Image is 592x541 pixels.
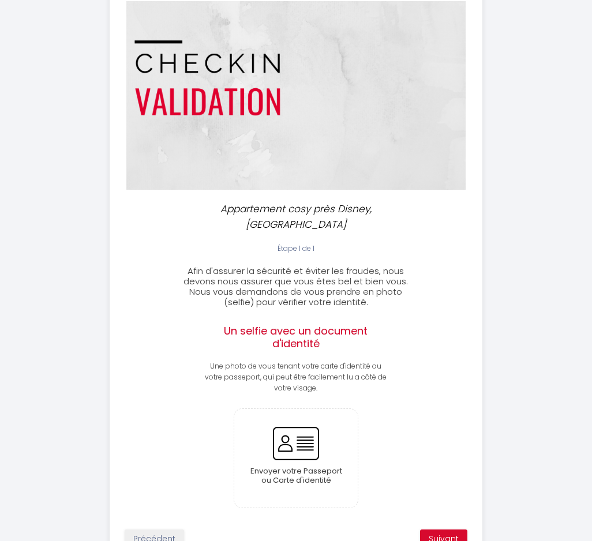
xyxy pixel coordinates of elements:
[179,201,413,232] p: Appartement cosy près Disney, [GEOGRAPHIC_DATA]
[203,361,389,394] p: Une photo de vous tenant votre carte d'identité ou votre passeport, qui peut être facilement lu a...
[278,243,314,253] span: Étape 1 de 1
[183,265,408,308] span: Afin d'assurer la sécurité et éviter les fraudes, nous devons nous assurer que vous êtes bel et b...
[203,325,389,350] h2: Un selfie avec un document d'identité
